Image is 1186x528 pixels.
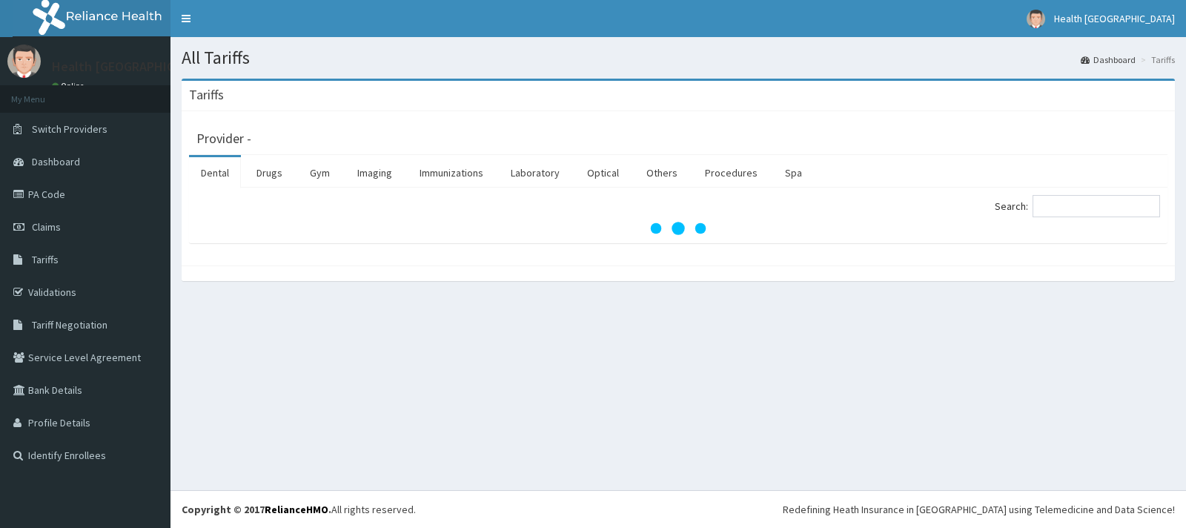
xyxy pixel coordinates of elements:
[783,502,1175,517] div: Redefining Heath Insurance in [GEOGRAPHIC_DATA] using Telemedicine and Data Science!
[189,157,241,188] a: Dental
[196,132,251,145] h3: Provider -
[1033,195,1160,217] input: Search:
[170,490,1186,528] footer: All rights reserved.
[1137,53,1175,66] li: Tariffs
[182,503,331,516] strong: Copyright © 2017 .
[7,44,41,78] img: User Image
[265,503,328,516] a: RelianceHMO
[995,195,1160,217] label: Search:
[408,157,495,188] a: Immunizations
[245,157,294,188] a: Drugs
[345,157,404,188] a: Imaging
[52,81,87,91] a: Online
[649,199,708,258] svg: audio-loading
[189,88,224,102] h3: Tariffs
[32,155,80,168] span: Dashboard
[693,157,769,188] a: Procedures
[1081,53,1136,66] a: Dashboard
[32,122,107,136] span: Switch Providers
[635,157,689,188] a: Others
[52,60,217,73] p: Health [GEOGRAPHIC_DATA]
[32,318,107,331] span: Tariff Negotiation
[773,157,814,188] a: Spa
[1054,12,1175,25] span: Health [GEOGRAPHIC_DATA]
[298,157,342,188] a: Gym
[575,157,631,188] a: Optical
[182,48,1175,67] h1: All Tariffs
[499,157,572,188] a: Laboratory
[32,220,61,234] span: Claims
[32,253,59,266] span: Tariffs
[1027,10,1045,28] img: User Image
